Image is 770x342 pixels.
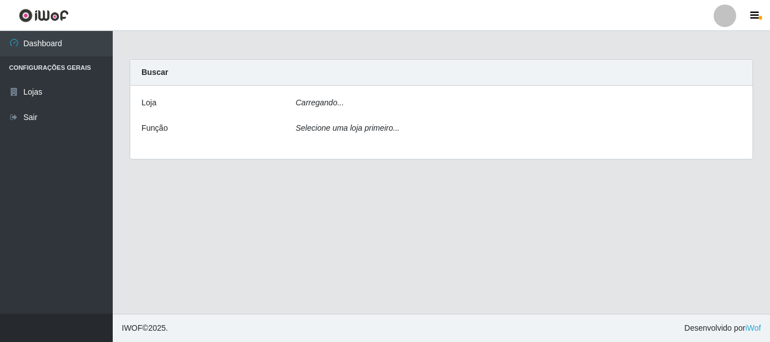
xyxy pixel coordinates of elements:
[141,122,168,134] label: Função
[684,322,761,334] span: Desenvolvido por
[141,68,168,77] strong: Buscar
[745,323,761,332] a: iWof
[19,8,69,23] img: CoreUI Logo
[296,98,344,107] i: Carregando...
[122,322,168,334] span: © 2025 .
[122,323,143,332] span: IWOF
[296,123,400,132] i: Selecione uma loja primeiro...
[141,97,156,109] label: Loja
